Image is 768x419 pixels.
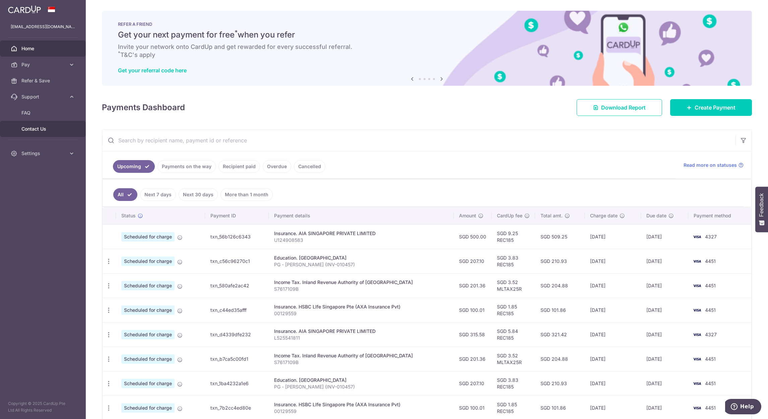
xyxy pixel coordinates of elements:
td: SGD 201.36 [454,347,492,371]
td: [DATE] [585,322,641,347]
p: S7617109B [274,359,448,366]
span: Contact Us [21,126,66,132]
div: Education. [GEOGRAPHIC_DATA] [274,255,448,261]
div: Income Tax. Inland Revenue Authority of [GEOGRAPHIC_DATA] [274,279,448,286]
div: Income Tax. Inland Revenue Authority of [GEOGRAPHIC_DATA] [274,352,448,359]
span: Refer & Save [21,77,66,84]
span: Scheduled for charge [121,257,175,266]
td: SGD 210.93 [535,249,585,273]
p: PG - [PERSON_NAME] (INV-010457) [274,383,448,390]
span: 4451 [705,356,716,362]
a: Cancelled [294,160,325,173]
a: Next 7 days [140,188,176,201]
a: Get your referral code here [118,67,187,74]
span: Amount [459,212,476,219]
td: [DATE] [641,224,688,249]
div: Insurance. HSBC LIfe Singapore Pte (AXA Insurance Pvt) [274,401,448,408]
td: txn_c56c96270c1 [205,249,269,273]
img: RAF banner [102,11,752,86]
span: Scheduled for charge [121,354,175,364]
span: Home [21,45,66,52]
td: [DATE] [585,273,641,298]
td: [DATE] [585,249,641,273]
iframe: Opens a widget where you can find more information [725,399,761,416]
td: SGD 321.42 [535,322,585,347]
td: [DATE] [641,371,688,396]
td: txn_1ba4232a1e6 [205,371,269,396]
span: Support [21,93,66,100]
img: Bank Card [690,379,704,388]
td: [DATE] [585,298,641,322]
p: [EMAIL_ADDRESS][DOMAIN_NAME] [11,23,75,30]
img: Bank Card [690,404,704,412]
td: SGD 3.83 REC185 [492,249,535,273]
a: All [113,188,137,201]
td: txn_b7ca5c00fd1 [205,347,269,371]
img: Bank Card [690,331,704,339]
span: 4451 [705,307,716,313]
td: [DATE] [641,347,688,371]
a: More than 1 month [220,188,273,201]
td: [DATE] [641,273,688,298]
td: SGD 500.00 [454,224,492,249]
p: 00129559 [274,408,448,415]
span: Pay [21,61,66,68]
p: REFER A FRIEND [118,21,736,27]
td: txn_580afe2ac42 [205,273,269,298]
span: Scheduled for charge [121,281,175,290]
span: Total amt. [540,212,563,219]
h6: Invite your network onto CardUp and get rewarded for every successful referral. T&C's apply [118,43,736,59]
div: Insurance. AIA SINGAPORE PRIVATE LIMITED [274,230,448,237]
td: SGD 9.25 REC185 [492,224,535,249]
td: SGD 315.58 [454,322,492,347]
span: Scheduled for charge [121,232,175,241]
td: txn_c44ed35afff [205,298,269,322]
span: 4451 [705,405,716,411]
a: Create Payment [670,99,752,116]
td: [DATE] [641,322,688,347]
td: SGD 100.01 [454,298,492,322]
td: [DATE] [641,298,688,322]
td: txn_d4339dfe232 [205,322,269,347]
span: Status [121,212,136,219]
span: Download Report [601,103,646,112]
span: Settings [21,150,66,157]
img: Bank Card [690,355,704,363]
td: SGD 5.84 REC185 [492,322,535,347]
td: SGD 3.83 REC185 [492,371,535,396]
img: Bank Card [690,233,704,241]
td: SGD 204.88 [535,273,585,298]
td: SGD 509.25 [535,224,585,249]
a: Read more on statuses [684,162,744,168]
td: SGD 1.85 REC185 [492,298,535,322]
span: 4327 [705,234,717,239]
a: Download Report [577,99,662,116]
a: Upcoming [113,160,155,173]
td: [DATE] [585,224,641,249]
span: Charge date [590,212,618,219]
td: SGD 210.93 [535,371,585,396]
td: SGD 207.10 [454,371,492,396]
img: Bank Card [690,282,704,290]
span: 4451 [705,258,716,264]
a: Next 30 days [179,188,218,201]
td: SGD 201.36 [454,273,492,298]
td: SGD 3.52 MLTAX25R [492,347,535,371]
th: Payment details [269,207,453,224]
p: L525541811 [274,335,448,341]
img: Bank Card [690,306,704,314]
p: S7617109B [274,286,448,292]
div: Insurance. AIA SINGAPORE PRIVATE LIMITED [274,328,448,335]
td: [DATE] [585,371,641,396]
span: Due date [646,212,666,219]
th: Payment method [688,207,751,224]
td: SGD 101.86 [535,298,585,322]
span: CardUp fee [497,212,522,219]
span: Scheduled for charge [121,305,175,315]
td: [DATE] [641,249,688,273]
button: Feedback - Show survey [755,187,768,232]
div: Education. [GEOGRAPHIC_DATA] [274,377,448,383]
a: Overdue [263,160,291,173]
span: Scheduled for charge [121,379,175,388]
a: Recipient paid [218,160,260,173]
